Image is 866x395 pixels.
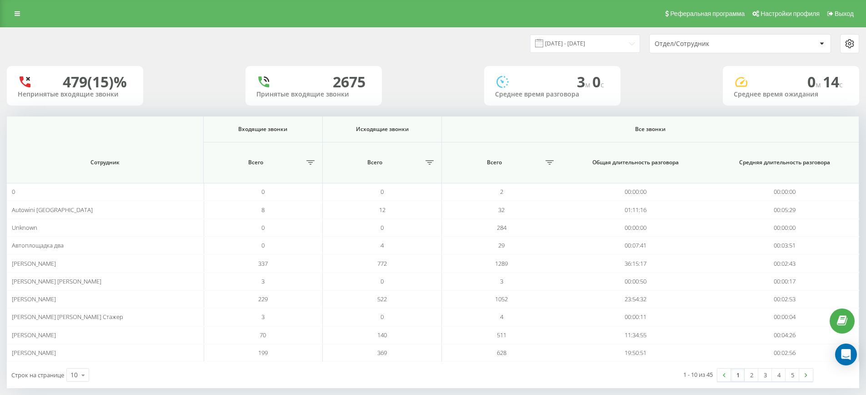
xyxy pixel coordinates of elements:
[260,331,266,339] span: 70
[498,206,505,214] span: 32
[11,371,64,379] span: Строк на странице
[500,313,503,321] span: 4
[261,187,265,196] span: 0
[261,241,265,249] span: 0
[261,223,265,232] span: 0
[18,91,132,98] div: Непринятые входящие звонки
[12,259,56,268] span: [PERSON_NAME]
[12,241,64,249] span: Автоплощадка два
[745,369,758,381] a: 2
[561,219,710,237] td: 00:00:00
[561,326,710,344] td: 11:34:55
[380,223,384,232] span: 0
[710,308,859,326] td: 00:00:04
[70,370,78,380] div: 10
[333,126,431,133] span: Исходящие звонки
[710,254,859,272] td: 00:02:43
[495,259,508,268] span: 1289
[561,183,710,201] td: 00:00:00
[258,259,268,268] span: 337
[467,126,834,133] span: Все звонки
[561,237,710,254] td: 00:07:41
[12,223,37,232] span: Unknown
[12,295,56,303] span: [PERSON_NAME]
[710,237,859,254] td: 00:03:51
[63,73,127,91] div: 479 (15)%
[256,91,371,98] div: Принятые входящие звонки
[495,91,610,98] div: Среднее время разговора
[758,369,772,381] a: 3
[561,290,710,308] td: 23:54:32
[710,219,859,237] td: 00:00:00
[12,206,93,214] span: Autowini [GEOGRAPHIC_DATA]
[497,331,506,339] span: 511
[12,349,56,357] span: [PERSON_NAME]
[333,73,365,91] div: 2675
[261,277,265,285] span: 3
[261,313,265,321] span: 3
[655,40,763,48] div: Отдел/Сотрудник
[823,72,843,91] span: 14
[761,10,820,17] span: Настройки профиля
[495,295,508,303] span: 1052
[710,290,859,308] td: 00:02:53
[734,91,848,98] div: Среднее время ожидания
[500,277,503,285] span: 3
[21,159,190,166] span: Сотрудник
[561,201,710,218] td: 01:11:16
[835,10,854,17] span: Выход
[214,126,312,133] span: Входящие звонки
[379,206,385,214] span: 12
[258,295,268,303] span: 229
[208,159,304,166] span: Всего
[710,326,859,344] td: 00:04:26
[500,187,503,196] span: 2
[561,308,710,326] td: 00:00:11
[380,187,384,196] span: 0
[561,273,710,290] td: 00:00:50
[497,223,506,232] span: 284
[377,295,387,303] span: 522
[839,80,843,90] span: c
[683,370,713,379] div: 1 - 10 из 45
[561,344,710,362] td: 19:50:51
[446,159,542,166] span: Всего
[12,187,15,196] span: 0
[577,72,592,91] span: 3
[377,259,387,268] span: 772
[710,183,859,201] td: 00:00:00
[380,313,384,321] span: 0
[731,369,745,381] a: 1
[710,201,859,218] td: 00:05:29
[816,80,823,90] span: м
[380,277,384,285] span: 0
[722,159,847,166] span: Средняя длительность разговора
[786,369,799,381] a: 5
[12,277,101,285] span: [PERSON_NAME] [PERSON_NAME]
[377,349,387,357] span: 369
[258,349,268,357] span: 199
[592,72,604,91] span: 0
[585,80,592,90] span: м
[710,344,859,362] td: 00:02:56
[12,331,56,339] span: [PERSON_NAME]
[772,369,786,381] a: 4
[327,159,423,166] span: Всего
[377,331,387,339] span: 140
[807,72,823,91] span: 0
[710,273,859,290] td: 00:00:17
[380,241,384,249] span: 4
[561,254,710,272] td: 36:15:17
[670,10,745,17] span: Реферальная программа
[12,313,123,321] span: [PERSON_NAME] [PERSON_NAME] Стажер
[601,80,604,90] span: c
[497,349,506,357] span: 628
[835,344,857,365] div: Open Intercom Messenger
[261,206,265,214] span: 8
[573,159,699,166] span: Общая длительность разговора
[498,241,505,249] span: 29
